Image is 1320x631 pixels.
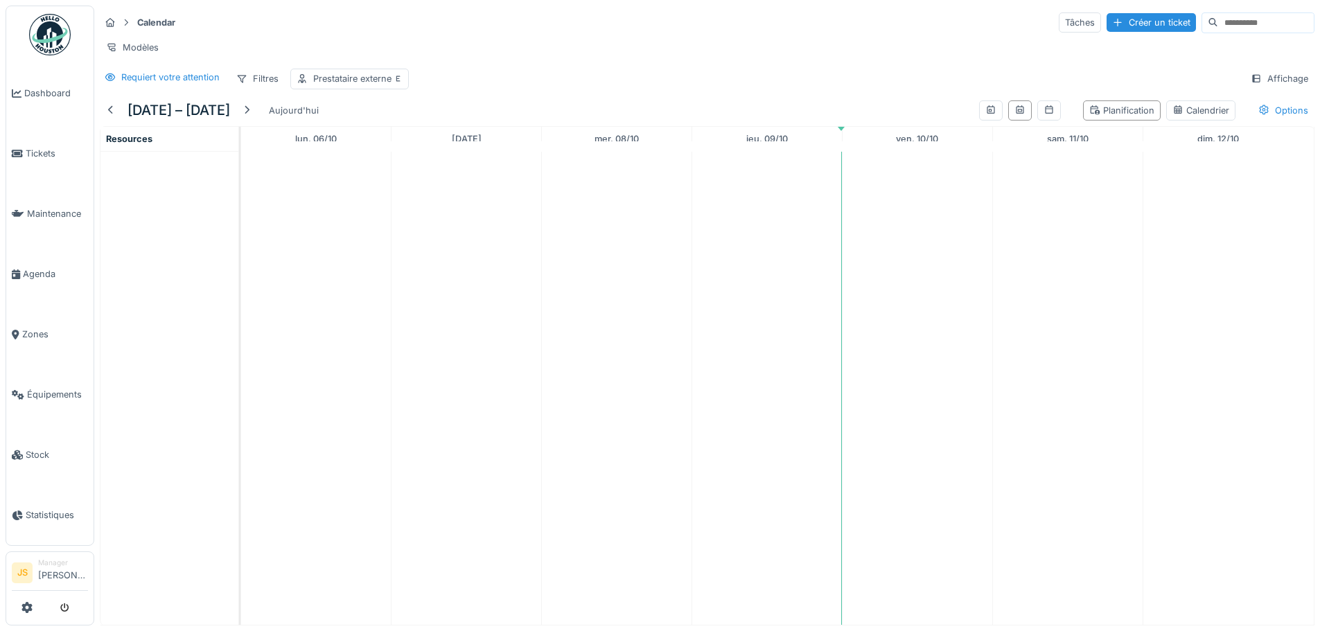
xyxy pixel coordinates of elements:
a: Zones [6,304,94,364]
a: Dashboard [6,63,94,123]
div: Options [1252,100,1314,121]
span: Équipements [27,388,88,401]
span: Agenda [23,267,88,281]
li: [PERSON_NAME] [38,558,88,587]
div: Calendrier [1172,104,1229,117]
a: 9 octobre 2025 [743,130,791,148]
span: Zones [22,328,88,341]
img: Badge_color-CXgf-gQk.svg [29,14,71,55]
a: Agenda [6,244,94,304]
a: 8 octobre 2025 [591,130,642,148]
div: Créer un ticket [1107,13,1196,32]
a: Équipements [6,364,94,425]
div: Filtres [230,69,285,89]
a: JS Manager[PERSON_NAME] [12,558,88,591]
a: 7 octobre 2025 [448,130,485,148]
span: Maintenance [27,207,88,220]
div: Prestataire externe [313,72,403,85]
div: Tâches [1059,12,1101,33]
li: JS [12,562,33,583]
a: 10 octobre 2025 [892,130,942,148]
span: Stock [26,448,88,461]
h5: [DATE] – [DATE] [127,102,230,118]
span: Resources [106,134,152,144]
a: 12 octobre 2025 [1194,130,1242,148]
a: 11 octobre 2025 [1044,130,1092,148]
div: Modèles [100,37,165,57]
div: Aujourd'hui [263,101,324,120]
div: Manager [38,558,88,568]
strong: Calendar [132,16,181,29]
a: Stock [6,425,94,485]
span: Statistiques [26,508,88,522]
a: Tickets [6,123,94,184]
a: Maintenance [6,184,94,244]
span: Tickets [26,147,88,160]
a: Statistiques [6,485,94,545]
a: 6 octobre 2025 [292,130,340,148]
span: Dashboard [24,87,88,100]
div: Affichage [1244,69,1314,89]
div: Requiert votre attention [121,71,220,84]
div: Planification [1089,104,1154,117]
